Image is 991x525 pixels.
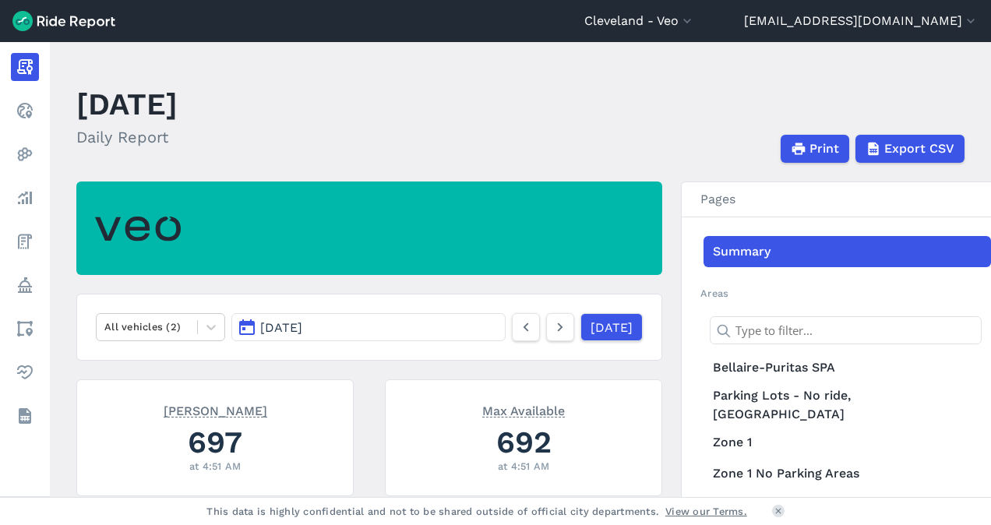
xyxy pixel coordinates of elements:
a: Datasets [11,402,39,430]
input: Type to filter... [710,316,982,344]
a: Fees [11,227,39,255]
img: Ride Report [12,11,115,31]
h2: Areas [700,286,991,301]
a: View our Terms. [665,504,747,519]
a: Policy [11,271,39,299]
div: at 4:51 AM [404,459,643,474]
button: Export CSV [855,135,965,163]
a: [DATE] [580,313,643,341]
h1: [DATE] [76,83,178,125]
a: Health [11,358,39,386]
a: Bellaire-Puritas SPA [704,352,991,383]
a: Zone 1 No Parking Areas [704,458,991,489]
button: Print [781,135,849,163]
a: Zone 1 [704,427,991,458]
div: 697 [96,421,334,463]
a: Zone 1 Parking Hubs [704,489,991,520]
a: Parking Lots - No ride, [GEOGRAPHIC_DATA] [704,383,991,427]
a: Heatmaps [11,140,39,168]
a: Summary [704,236,991,267]
img: Veo [95,207,181,250]
button: [EMAIL_ADDRESS][DOMAIN_NAME] [744,12,979,30]
div: at 4:51 AM [96,459,334,474]
a: Report [11,53,39,81]
span: Print [809,139,839,158]
span: Export CSV [884,139,954,158]
div: 692 [404,421,643,463]
a: Areas [11,315,39,343]
a: Analyze [11,184,39,212]
h2: Daily Report [76,125,178,149]
span: [DATE] [260,320,302,335]
button: Cleveland - Veo [584,12,695,30]
span: [PERSON_NAME] [164,402,267,418]
span: Max Available [482,402,565,418]
a: Realtime [11,97,39,125]
button: [DATE] [231,313,506,341]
